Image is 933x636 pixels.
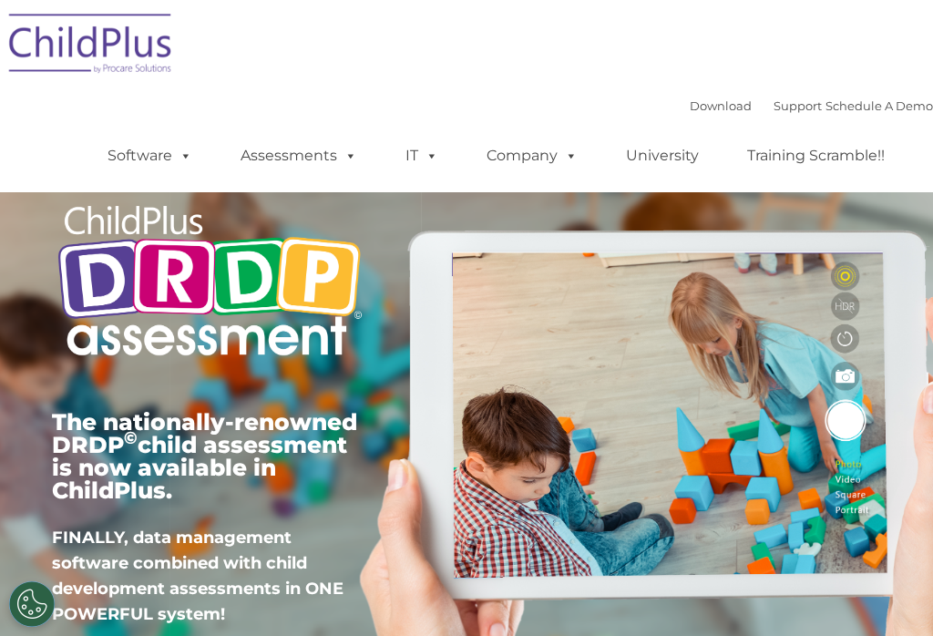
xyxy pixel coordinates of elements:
a: Training Scramble!! [729,138,903,174]
img: Copyright - DRDP Logo Light [52,187,367,379]
a: Company [468,138,596,174]
a: Software [89,138,210,174]
a: Support [774,98,822,113]
button: Cookies Settings [9,581,55,627]
a: IT [387,138,456,174]
sup: © [124,427,138,448]
a: Assessments [222,138,375,174]
span: The nationally-renowned DRDP child assessment is now available in ChildPlus. [52,408,357,504]
a: Download [690,98,752,113]
a: University [608,138,717,174]
font: | [690,98,933,113]
span: FINALLY, data management software combined with child development assessments in ONE POWERFUL sys... [52,528,343,624]
a: Schedule A Demo [825,98,933,113]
